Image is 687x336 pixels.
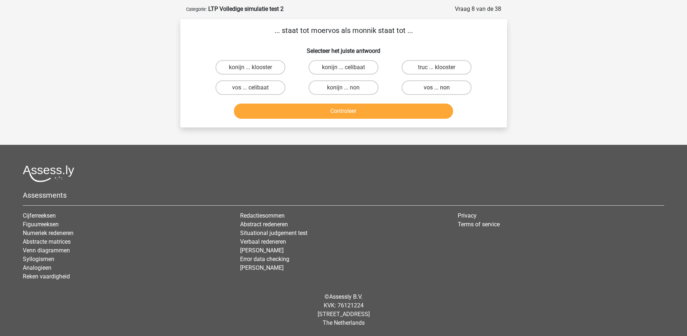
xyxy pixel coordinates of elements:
a: [PERSON_NAME] [240,247,284,254]
a: Syllogismen [23,256,54,262]
a: Reken vaardigheid [23,273,70,280]
strong: LTP Volledige simulatie test 2 [208,5,284,12]
a: Cijferreeksen [23,212,56,219]
a: Venn diagrammen [23,247,70,254]
a: Assessly B.V. [329,293,363,300]
a: Abstracte matrices [23,238,71,245]
a: Abstract redeneren [240,221,288,228]
a: Numeriek redeneren [23,230,74,236]
small: Categorie: [186,7,207,12]
a: Verbaal redeneren [240,238,286,245]
a: Terms of service [458,221,500,228]
a: Analogieen [23,264,51,271]
label: konijn ... non [309,80,378,95]
a: Situational judgement test [240,230,307,236]
div: Vraag 8 van de 38 [455,5,501,13]
a: Redactiesommen [240,212,285,219]
div: © KVK: 76121224 [STREET_ADDRESS] The Netherlands [17,287,670,333]
label: konijn ... celibaat [309,60,378,75]
h6: Selecteer het juiste antwoord [192,42,495,54]
p: ... staat tot moervos als monnik staat tot ... [192,25,495,36]
a: Figuurreeksen [23,221,59,228]
a: Privacy [458,212,477,219]
label: konijn ... klooster [215,60,285,75]
label: vos ... celibaat [215,80,285,95]
a: [PERSON_NAME] [240,264,284,271]
h5: Assessments [23,191,664,199]
button: Controleer [234,104,453,119]
label: vos ... non [402,80,472,95]
img: Assessly logo [23,165,74,182]
label: truc ... klooster [402,60,472,75]
a: Error data checking [240,256,289,262]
